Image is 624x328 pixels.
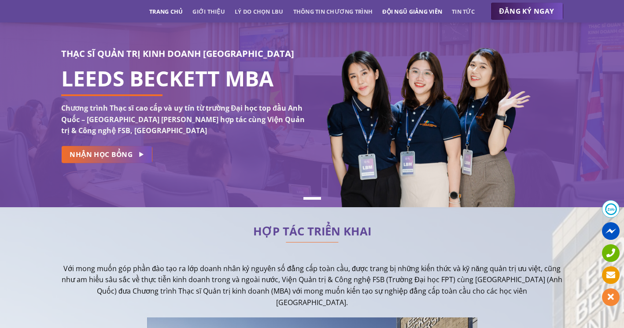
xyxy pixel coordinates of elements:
[149,4,183,19] a: Trang chủ
[70,149,133,160] span: NHẬN HỌC BỔNG
[235,4,284,19] a: Lý do chọn LBU
[61,73,306,84] h1: LEEDS BECKETT MBA
[61,227,563,236] h2: HỢP TÁC TRIỂN KHAI
[499,6,554,17] span: ĐĂNG KÝ NGAY
[61,47,306,61] h3: THẠC SĨ QUẢN TRỊ KINH DOANH [GEOGRAPHIC_DATA]
[286,242,339,243] img: line-lbu.jpg
[452,4,475,19] a: Tin tức
[61,263,563,308] p: Với mong muốn góp phần đào tạo ra lớp doanh nhân kỷ nguyên số đẳng cấp toàn cầu, được trang bị nh...
[192,4,225,19] a: Giới thiệu
[61,103,305,135] strong: Chương trình Thạc sĩ cao cấp và uy tín từ trường Đại học top đầu Anh Quốc – [GEOGRAPHIC_DATA] [PE...
[293,4,373,19] a: Thông tin chương trình
[491,3,563,20] a: ĐĂNG KÝ NGAY
[303,197,321,200] li: Page dot 1
[61,146,152,163] a: NHẬN HỌC BỔNG
[382,4,442,19] a: Đội ngũ giảng viên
